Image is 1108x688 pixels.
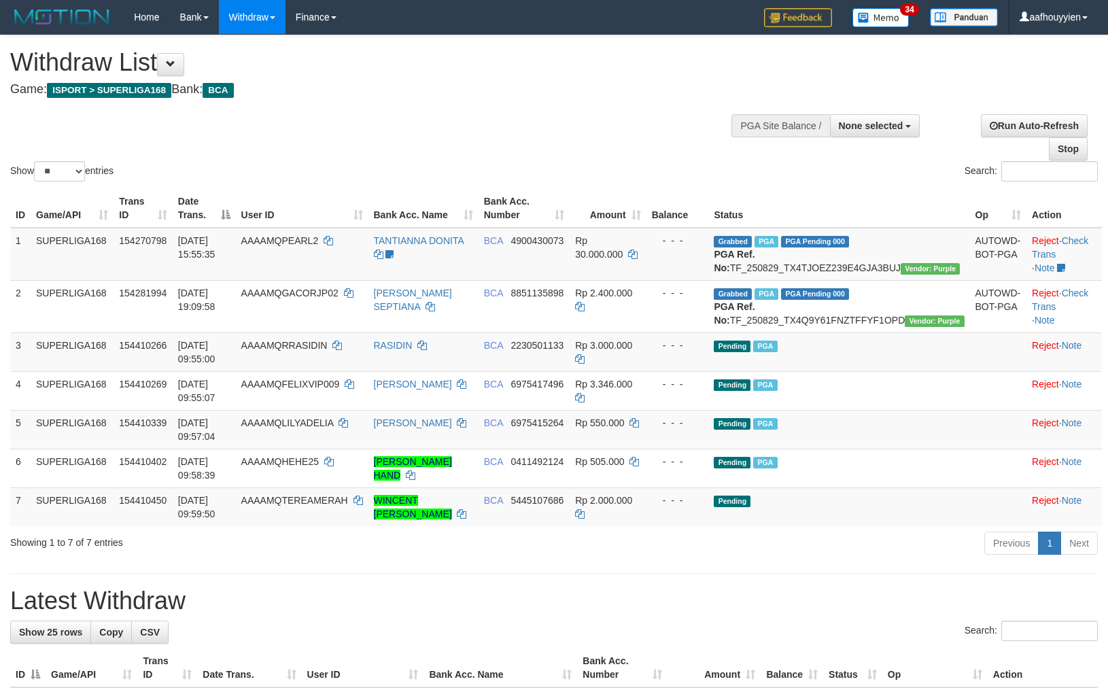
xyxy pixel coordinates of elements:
td: · · [1026,280,1102,332]
div: - - - [652,455,704,468]
span: AAAAMQTEREAMERAH [241,495,348,506]
img: panduan.png [930,8,998,27]
span: Rp 2.400.000 [575,288,632,298]
a: Reject [1032,495,1059,506]
a: Previous [984,532,1039,555]
td: 4 [10,371,31,410]
span: Show 25 rows [19,627,82,638]
a: Check Trans [1032,288,1088,312]
th: Game/API: activate to sort column ascending [46,649,137,687]
a: TANTIANNA DONITA [374,235,464,246]
span: Pending [714,341,750,352]
th: Op: activate to sort column ascending [970,189,1027,228]
span: BCA [203,83,233,98]
div: - - - [652,286,704,300]
th: Bank Acc. Number: activate to sort column ascending [479,189,570,228]
b: PGA Ref. No: [714,249,755,273]
td: · · [1026,228,1102,281]
td: AUTOWD-BOT-PGA [970,280,1027,332]
h4: Game: Bank: [10,83,725,97]
span: Copy [99,627,123,638]
div: Showing 1 to 7 of 7 entries [10,530,451,549]
span: Grabbed [714,236,752,247]
td: · [1026,332,1102,371]
span: AAAAMQLILYADELIA [241,417,334,428]
span: [DATE] 15:55:35 [178,235,215,260]
td: · [1026,410,1102,449]
th: Status [708,189,969,228]
span: 154410402 [119,456,167,467]
td: 3 [10,332,31,371]
button: None selected [830,114,920,137]
span: Rp 30.000.000 [575,235,623,260]
span: [DATE] 09:57:04 [178,417,215,442]
th: Op: activate to sort column ascending [882,649,988,687]
span: Copy 8851135898 to clipboard [510,288,564,298]
th: Date Trans.: activate to sort column descending [173,189,236,228]
span: AAAAMQGACORJP02 [241,288,339,298]
a: WINCENT [PERSON_NAME] [374,495,452,519]
td: 5 [10,410,31,449]
th: Trans ID: activate to sort column ascending [114,189,173,228]
span: Rp 2.000.000 [575,495,632,506]
div: - - - [652,416,704,430]
a: Reject [1032,288,1059,298]
span: Marked by aafnonsreyleab [755,288,778,300]
span: Copy 4900430073 to clipboard [510,235,564,246]
span: BCA [484,417,503,428]
span: 34 [900,3,918,16]
span: Marked by aafsoycanthlai [753,457,777,468]
span: [DATE] 09:55:00 [178,340,215,364]
th: Trans ID: activate to sort column ascending [137,649,197,687]
img: Button%20Memo.svg [852,8,910,27]
span: Rp 3.346.000 [575,379,632,390]
span: 154410269 [119,379,167,390]
a: [PERSON_NAME] SEPTIANA [374,288,452,312]
a: Stop [1049,137,1088,160]
span: Vendor URL: https://trx4.1velocity.biz [901,263,960,275]
a: Reject [1032,235,1059,246]
th: Bank Acc. Number: activate to sort column ascending [577,649,668,687]
span: AAAAMQPEARL2 [241,235,319,246]
h1: Latest Withdraw [10,587,1098,615]
span: Copy 5445107686 to clipboard [510,495,564,506]
th: ID [10,189,31,228]
span: BCA [484,495,503,506]
th: Bank Acc. Name: activate to sort column ascending [368,189,479,228]
span: BCA [484,288,503,298]
a: Note [1062,340,1082,351]
span: Rp 3.000.000 [575,340,632,351]
a: [PERSON_NAME] [374,379,452,390]
a: Reject [1032,456,1059,467]
label: Search: [965,161,1098,182]
a: Note [1062,456,1082,467]
a: Copy [90,621,132,644]
span: [DATE] 09:55:07 [178,379,215,403]
span: None selected [839,120,903,131]
span: Grabbed [714,288,752,300]
h1: Withdraw List [10,49,725,76]
td: SUPERLIGA168 [31,371,114,410]
span: Pending [714,379,750,391]
span: ISPORT > SUPERLIGA168 [47,83,171,98]
a: 1 [1038,532,1061,555]
span: 154410450 [119,495,167,506]
a: [PERSON_NAME] [374,417,452,428]
span: PGA Pending [781,236,849,247]
span: Rp 505.000 [575,456,624,467]
th: Bank Acc. Name: activate to sort column ascending [423,649,577,687]
span: 154270798 [119,235,167,246]
td: SUPERLIGA168 [31,280,114,332]
input: Search: [1001,161,1098,182]
span: Pending [714,496,750,507]
select: Showentries [34,161,85,182]
th: Status: activate to sort column ascending [823,649,882,687]
span: Rp 550.000 [575,417,624,428]
span: BCA [484,340,503,351]
a: Reject [1032,417,1059,428]
span: AAAAMQRRASIDIN [241,340,328,351]
span: PGA Pending [781,288,849,300]
th: Balance: activate to sort column ascending [761,649,823,687]
a: Check Trans [1032,235,1088,260]
td: · [1026,487,1102,526]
